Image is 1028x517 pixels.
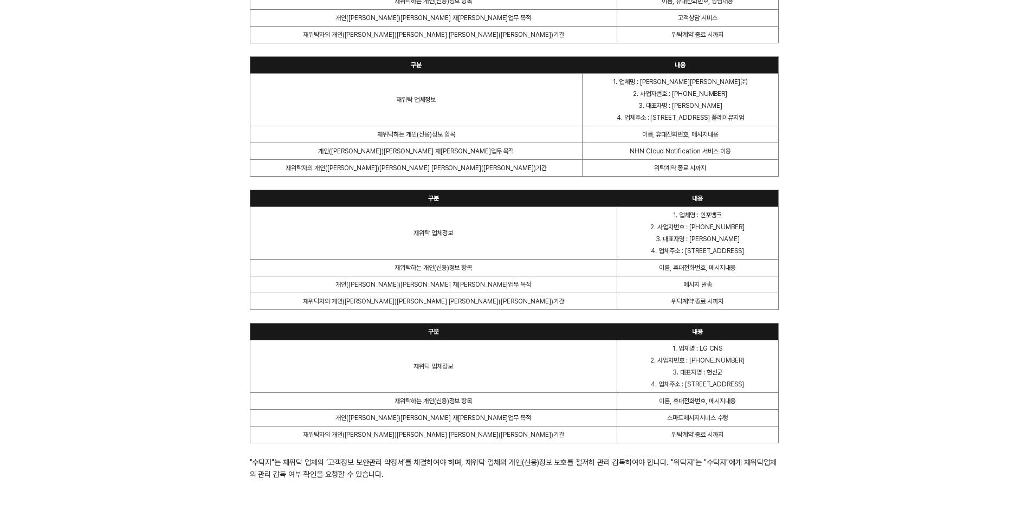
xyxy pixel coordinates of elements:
th: 내용 [617,190,778,206]
p: 4. 업체주소 : [STREET_ADDRESS] [622,378,774,390]
td: 재위탁자의 개인([PERSON_NAME])[PERSON_NAME] [PERSON_NAME]([PERSON_NAME])기간 [250,159,583,176]
td: 위탁계약 종료 시까지 [617,293,778,309]
p: 1. 업체명 : [PERSON_NAME][PERSON_NAME]㈜ [587,76,773,88]
td: 고객상담 서비스 [617,9,778,26]
td: 재위탁자의 개인([PERSON_NAME])[PERSON_NAME] [PERSON_NAME]([PERSON_NAME])기간 [250,26,617,43]
p: 1. 업체명 : LG CNS [622,342,774,354]
td: 이름, 휴대전화번호, 메시지내용 [583,126,778,143]
td: 재위탁자의 개인([PERSON_NAME])[PERSON_NAME] [PERSON_NAME]([PERSON_NAME])기간 [250,426,617,443]
div: "수탁자"는 재위탁 업체와 ‘고객정보 보안관리 약정서’를 체결하여야 하며, 재위탁 업체의 개인(신용)정보 보호를 철저히 관리 감독하여야 합니다. "위탁자"는 "수탁자"에게 재... [250,456,779,480]
td: 재위탁하는 개인(신용)정보 항목 [250,126,583,143]
td: 개인([PERSON_NAME])[PERSON_NAME] 재[PERSON_NAME]업무 목적 [250,409,617,426]
td: 메시지 발송 [617,276,778,293]
p: 3. 대표자명 : 헌신균 [622,366,774,378]
th: 구분 [250,190,617,206]
td: 위탁계약 종료 시까지 [617,26,778,43]
td: 재위탁 업체정보 [250,340,617,392]
td: 재위탁자의 개인([PERSON_NAME])[PERSON_NAME] [PERSON_NAME]([PERSON_NAME])기간 [250,293,617,309]
p: 4. 업체주소 : [STREET_ADDRESS] [622,245,774,257]
td: 위탁계약 종료 시까지 [583,159,778,176]
th: 구분 [250,56,583,73]
p: 1. 업체명 : 인포뱅크 [622,209,774,221]
td: 개인([PERSON_NAME])[PERSON_NAME] 재[PERSON_NAME]업무 목적 [250,143,583,159]
td: 위탁계약 종료 시까지 [617,426,778,443]
th: 내용 [617,323,778,340]
p: 2. 사업자번호 : [PHONE_NUMBER] [622,221,774,233]
td: NHN Cloud Notification 서비스 이용 [583,143,778,159]
td: 이름, 휴대전화번호, 메시지내용 [617,259,778,276]
td: 재위탁 업체정보 [250,206,617,259]
p: 2. 사업자번호 : [PHONE_NUMBER] [587,88,773,100]
td: 이름, 휴대전화번호, 메시지내용 [617,392,778,409]
p: 2. 사업자번호 : [PHONE_NUMBER] [622,354,774,366]
td: 재위탁하는 개인(신용)정보 항목 [250,392,617,409]
th: 구분 [250,323,617,340]
td: 재위탁하는 개인(신용)정보 항목 [250,259,617,276]
td: 개인([PERSON_NAME])[PERSON_NAME] 재[PERSON_NAME]업무 목적 [250,276,617,293]
p: 3. 대표자명 : [PERSON_NAME] [587,100,773,112]
p: 3. 대표자명 : [PERSON_NAME] [622,233,774,245]
p: 4. 업체주소 : [STREET_ADDRESS] 플레이뮤지엄 [587,112,773,124]
td: 스마트메시지서비스 수행 [617,409,778,426]
td: 재위탁 업체정보 [250,73,583,126]
td: 개인([PERSON_NAME])[PERSON_NAME] 재[PERSON_NAME]업무 목적 [250,9,617,26]
th: 내용 [583,56,778,73]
